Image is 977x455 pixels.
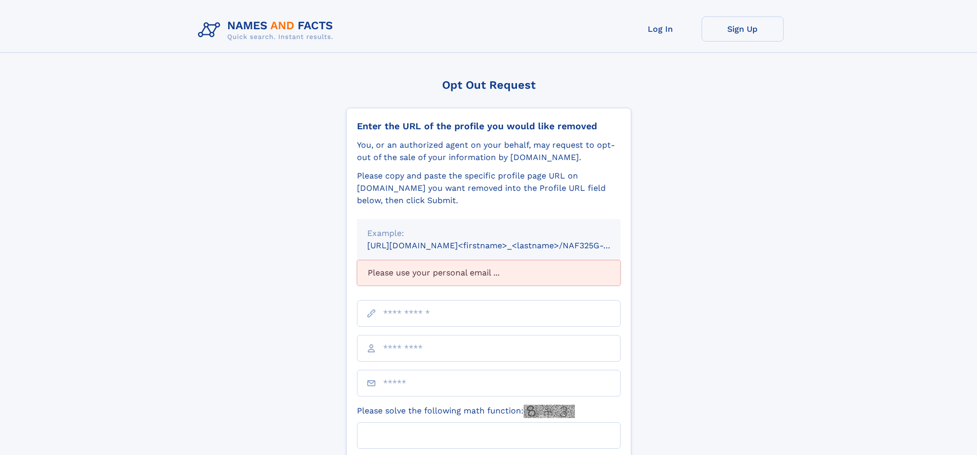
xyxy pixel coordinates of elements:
a: Sign Up [702,16,784,42]
div: Please copy and paste the specific profile page URL on [DOMAIN_NAME] you want removed into the Pr... [357,170,621,207]
label: Please solve the following math function: [357,405,575,418]
div: Enter the URL of the profile you would like removed [357,121,621,132]
div: Example: [367,227,610,240]
div: Please use your personal email ... [357,260,621,286]
div: Opt Out Request [346,78,631,91]
small: [URL][DOMAIN_NAME]<firstname>_<lastname>/NAF325G-xxxxxxxx [367,241,640,250]
a: Log In [620,16,702,42]
img: Logo Names and Facts [194,16,342,44]
div: You, or an authorized agent on your behalf, may request to opt-out of the sale of your informatio... [357,139,621,164]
